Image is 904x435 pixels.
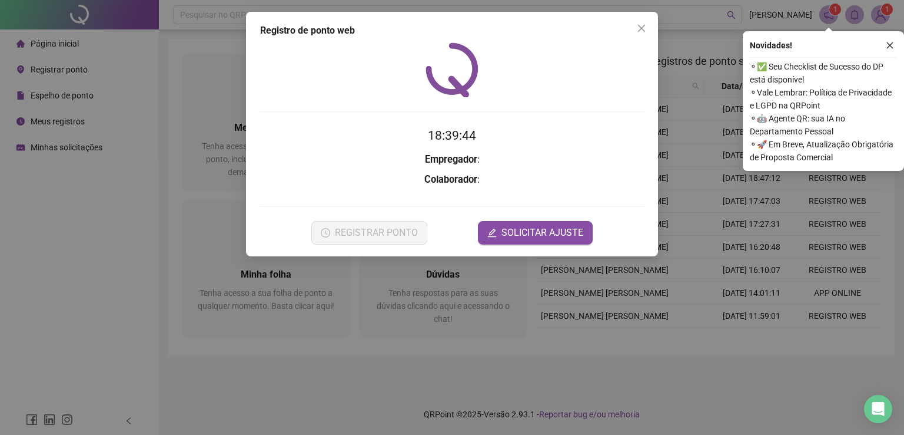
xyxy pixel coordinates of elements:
span: ⚬ 🤖 Agente QR: sua IA no Departamento Pessoal [750,112,897,138]
span: edit [487,228,497,238]
div: Registro de ponto web [260,24,644,38]
h3: : [260,172,644,187]
button: editSOLICITAR AJUSTE [478,221,593,245]
strong: Colaborador [424,174,477,185]
button: Close [632,19,651,38]
span: close [637,24,646,33]
h3: : [260,152,644,167]
span: Novidades ! [750,39,792,52]
strong: Empregador [425,154,477,165]
img: QRPoint [426,42,478,97]
span: ⚬ ✅ Seu Checklist de Sucesso do DP está disponível [750,60,897,86]
span: SOLICITAR AJUSTE [501,226,583,240]
time: 18:39:44 [428,128,476,143]
span: close [886,41,894,50]
span: ⚬ Vale Lembrar: Política de Privacidade e LGPD na QRPoint [750,86,897,112]
div: Open Intercom Messenger [864,395,892,423]
button: REGISTRAR PONTO [311,221,427,245]
span: ⚬ 🚀 Em Breve, Atualização Obrigatória de Proposta Comercial [750,138,897,164]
